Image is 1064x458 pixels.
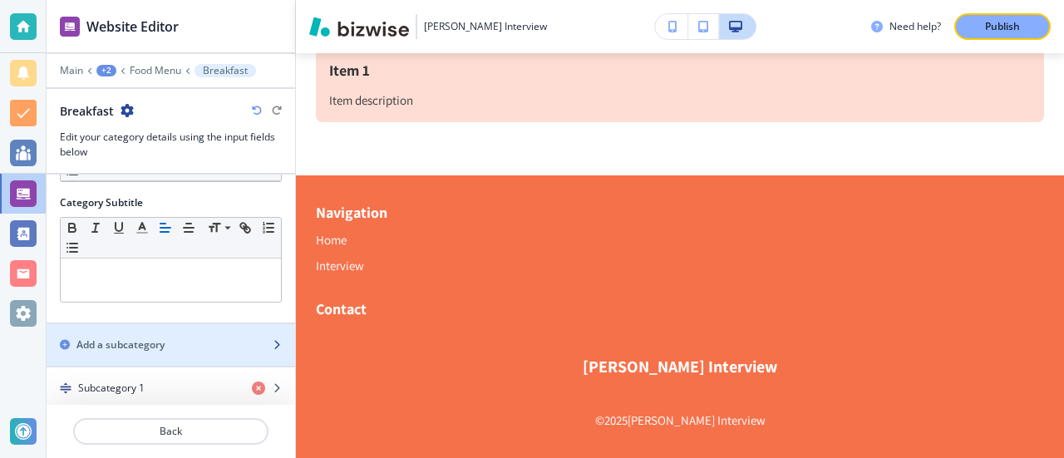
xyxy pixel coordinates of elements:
[309,17,409,37] img: Bizwise Logo
[316,202,387,224] h3: Navigation
[60,130,282,160] h3: Edit your category details using the input fields below
[316,253,971,278] p: Interview
[60,195,143,210] h2: Category Subtitle
[96,65,116,76] button: +2
[73,418,268,445] button: Back
[47,324,295,366] button: Add a subcategory
[60,382,71,394] img: Drag
[76,337,165,352] h2: Add a subcategory
[628,411,766,431] p: [PERSON_NAME] Interview
[47,367,295,411] button: DragSubcategory 1
[329,60,1031,81] h3: Item 1
[424,19,547,34] h3: [PERSON_NAME] Interview
[78,381,145,396] h4: Subcategory 1
[316,298,367,320] h3: Contact
[195,64,256,77] button: Breakfast
[203,65,248,76] p: Breakfast
[954,13,1051,40] button: Publish
[985,19,1020,34] p: Publish
[316,227,971,253] p: Home
[329,91,1031,109] p: Item description
[889,19,941,34] h3: Need help?
[130,65,181,76] button: Food Menu
[60,102,114,120] h2: Breakfast
[75,424,267,439] p: Back
[583,357,777,377] span: [PERSON_NAME] Interview
[595,411,604,431] p: ©
[309,14,547,39] button: [PERSON_NAME] Interview
[60,65,83,76] button: Main
[604,411,628,431] p: 2025
[60,17,80,37] img: editor icon
[86,17,179,37] h2: Website Editor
